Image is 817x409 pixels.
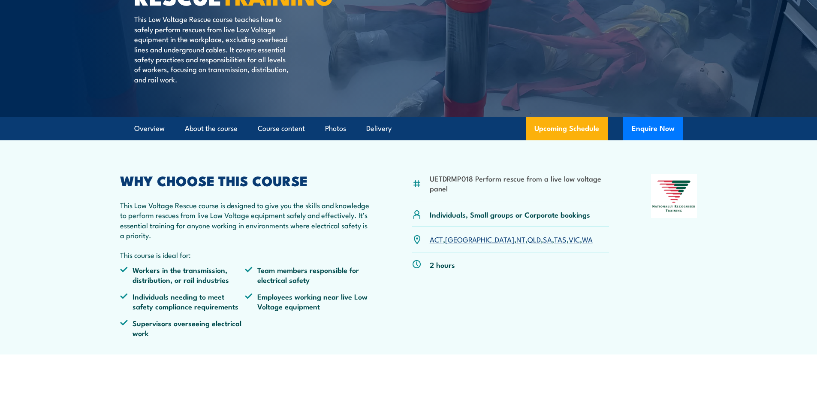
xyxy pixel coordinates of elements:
[366,117,392,140] a: Delivery
[554,234,567,244] a: TAS
[543,234,552,244] a: SA
[623,117,683,140] button: Enquire Now
[516,234,525,244] a: NT
[120,291,245,312] li: Individuals needing to meet safety compliance requirements
[325,117,346,140] a: Photos
[430,173,609,194] li: UETDRMP018 Perform rescue from a live low voltage panel
[430,260,455,270] p: 2 hours
[528,234,541,244] a: QLD
[134,14,291,84] p: This Low Voltage Rescue course teaches how to safely perform rescues from live Low Voltage equipm...
[245,291,370,312] li: Employees working near live Low Voltage equipment
[134,117,165,140] a: Overview
[120,265,245,285] li: Workers in the transmission, distribution, or rail industries
[430,234,593,244] p: , , , , , , ,
[430,209,590,219] p: Individuals, Small groups or Corporate bookings
[526,117,608,140] a: Upcoming Schedule
[120,200,371,240] p: This Low Voltage Rescue course is designed to give you the skills and knowledge to perform rescue...
[120,174,371,186] h2: WHY CHOOSE THIS COURSE
[445,234,514,244] a: [GEOGRAPHIC_DATA]
[582,234,593,244] a: WA
[258,117,305,140] a: Course content
[120,250,371,260] p: This course is ideal for:
[245,265,370,285] li: Team members responsible for electrical safety
[569,234,580,244] a: VIC
[120,318,245,338] li: Supervisors overseeing electrical work
[185,117,238,140] a: About the course
[651,174,697,218] img: Nationally Recognised Training logo.
[430,234,443,244] a: ACT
